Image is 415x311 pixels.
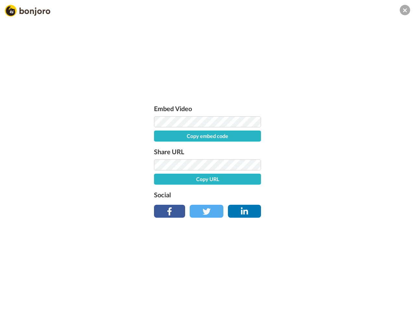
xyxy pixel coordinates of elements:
[154,103,261,114] label: Embed Video
[154,131,261,142] button: Copy embed code
[154,174,261,185] button: Copy URL
[154,190,261,200] label: Social
[5,5,50,17] img: Bonjoro Logo
[154,146,261,157] label: Share URL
